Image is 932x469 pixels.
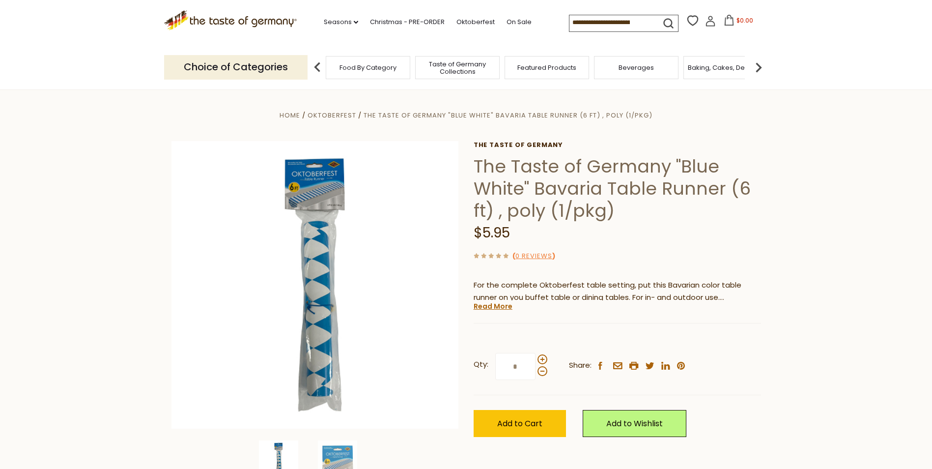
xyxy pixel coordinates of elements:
[308,58,327,77] img: previous arrow
[474,141,761,149] a: The Taste of Germany
[749,58,768,77] img: next arrow
[474,358,488,371] strong: Qty:
[370,17,445,28] a: Christmas - PRE-ORDER
[569,359,592,372] span: Share:
[171,141,459,429] img: The Taste of Germany "Blue White" Bavaria Table Runner (6 ft) , poly (1/pkg)
[583,410,686,437] a: Add to Wishlist
[418,60,497,75] a: Taste of Germany Collections
[517,64,576,71] a: Featured Products
[688,64,764,71] a: Baking, Cakes, Desserts
[495,353,536,380] input: Qty:
[164,55,308,79] p: Choice of Categories
[718,15,760,29] button: $0.00
[280,111,300,120] a: Home
[308,111,356,120] a: Oktoberfest
[474,410,566,437] button: Add to Cart
[736,16,753,25] span: $0.00
[364,111,652,120] a: The Taste of Germany "Blue White" Bavaria Table Runner (6 ft) , poly (1/pkg)
[515,251,552,262] a: 0 Reviews
[339,64,396,71] a: Food By Category
[619,64,654,71] a: Beverages
[512,251,555,261] span: ( )
[474,223,510,242] span: $5.95
[456,17,495,28] a: Oktoberfest
[474,155,761,222] h1: The Taste of Germany "Blue White" Bavaria Table Runner (6 ft) , poly (1/pkg)
[474,301,512,311] a: Read More
[507,17,532,28] a: On Sale
[324,17,358,28] a: Seasons
[497,418,542,429] span: Add to Cart
[474,279,761,304] p: For the complete Oktoberfest table setting, put this Bavarian color table runner on you buffet ta...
